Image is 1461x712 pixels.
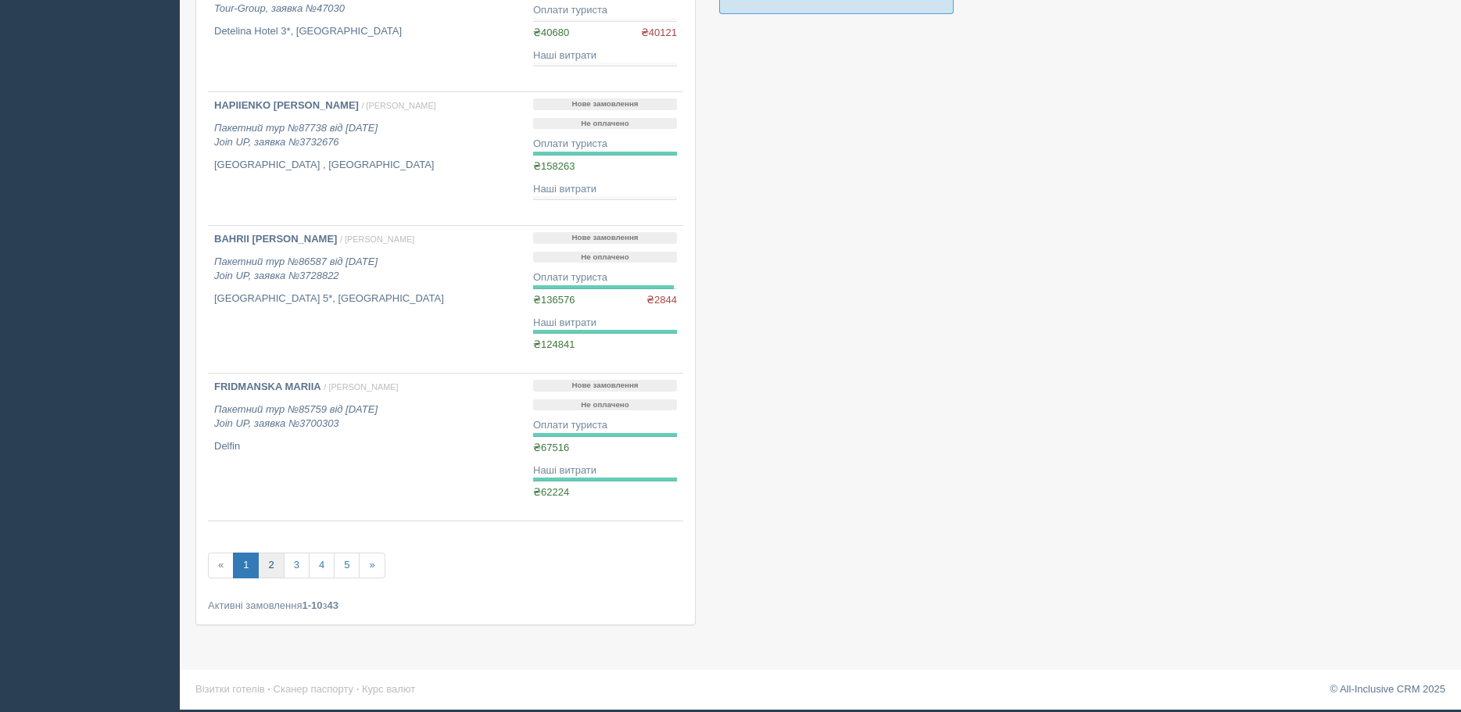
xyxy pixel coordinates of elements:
[533,3,677,18] div: Оплати туриста
[208,553,234,578] span: «
[646,293,677,308] span: ₴2844
[362,101,436,110] span: / [PERSON_NAME]
[195,683,265,695] a: Візитки готелів
[533,380,677,392] p: Нове замовлення
[362,683,415,695] a: Курс валют
[533,486,569,498] span: ₴62224
[214,403,378,430] i: Пакетний тур №85759 від [DATE] Join UP, заявка №3700303
[533,98,677,110] p: Нове замовлення
[274,683,353,695] a: Сканер паспорту
[340,234,414,244] span: / [PERSON_NAME]
[533,182,677,197] div: Наші витрати
[309,553,335,578] a: 4
[214,24,521,39] p: Detelina Hotel 3*, [GEOGRAPHIC_DATA]
[533,118,677,130] p: Не оплачено
[533,160,575,172] span: ₴158263
[303,599,323,611] b: 1-10
[533,418,677,433] div: Оплати туриста
[533,463,677,478] div: Наші витрати
[334,553,360,578] a: 5
[214,158,521,173] p: [GEOGRAPHIC_DATA] , [GEOGRAPHIC_DATA]
[208,598,683,613] div: Активні замовлення з
[214,381,321,392] b: FRIDMANSKA MARIIA
[359,553,385,578] a: »
[267,683,270,695] span: ·
[328,599,338,611] b: 43
[356,683,360,695] span: ·
[208,374,527,521] a: FRIDMANSKA MARIIA / [PERSON_NAME] Пакетний тур №85759 від [DATE]Join UP, заявка №3700303 Delfin
[533,442,569,453] span: ₴67516
[214,99,359,111] b: HAPIIENKO [PERSON_NAME]
[208,226,527,373] a: BAHRII [PERSON_NAME] / [PERSON_NAME] Пакетний тур №86587 від [DATE]Join UP, заявка №3728822 [GEOG...
[214,122,378,148] i: Пакетний тур №87738 від [DATE] Join UP, заявка №3732676
[214,256,378,282] i: Пакетний тур №86587 від [DATE] Join UP, заявка №3728822
[533,232,677,244] p: Нове замовлення
[258,553,284,578] a: 2
[533,48,677,63] div: Наші витрати
[284,553,310,578] a: 3
[533,338,575,350] span: ₴124841
[533,27,569,38] span: ₴40680
[533,316,677,331] div: Наші витрати
[214,292,521,306] p: [GEOGRAPHIC_DATA] 5*, [GEOGRAPHIC_DATA]
[214,439,521,454] p: Delfin
[641,26,677,41] span: ₴40121
[233,553,259,578] a: 1
[1330,683,1445,695] a: © All-Inclusive CRM 2025
[533,399,677,411] p: Не оплачено
[533,294,575,306] span: ₴136576
[533,270,677,285] div: Оплати туриста
[324,382,398,392] span: / [PERSON_NAME]
[214,233,337,245] b: BAHRII [PERSON_NAME]
[208,92,527,225] a: HAPIIENKO [PERSON_NAME] / [PERSON_NAME] Пакетний тур №87738 від [DATE]Join UP, заявка №3732676 [G...
[533,137,677,152] div: Оплати туриста
[533,252,677,263] p: Не оплачено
